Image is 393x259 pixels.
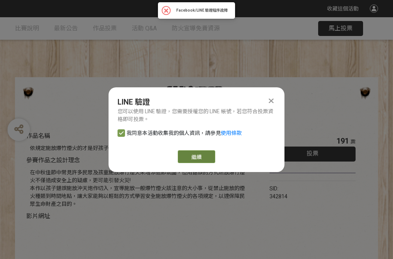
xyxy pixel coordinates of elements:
[15,25,39,32] span: 比賽說明
[307,150,319,157] span: 投票
[269,186,287,199] span: SID: 342814
[221,130,242,136] a: 使用條款
[15,17,39,40] a: 比賽說明
[172,17,220,40] a: 防火宣導免費資源
[30,144,247,152] div: 依規定施放爆竹煙火的才是好孩子!
[30,169,247,208] div: 在中秋佳節中常見許多民眾及孩童施放爆竹煙火來增添過節氛圍，但用錯誤的方式燃放爆竹煙火不僅造成安全上的疑慮，更可能引發火災! 本作以孩子錯誤施放沖天炮作切入，宣導施放一般爆竹煙火該注意的大小事，從...
[327,6,359,12] span: 收藏這個活動
[118,96,275,108] div: LINE 驗證
[54,25,78,32] span: 最新公告
[290,185,327,192] iframe: Facebook Share
[178,150,215,163] a: 繼續
[350,139,356,145] span: 票
[172,25,220,32] span: 防火宣導免費資源
[93,25,117,32] span: 作品投票
[132,25,157,32] span: 活動 Q&A
[26,213,50,220] span: 影片網址
[93,17,117,40] a: 作品投票
[118,108,275,123] div: 您可以使用 LINE 驗證，您需要授權您的 LINE 帳號，若您符合投票資格即可投票。
[329,25,353,32] span: 馬上投票
[336,136,349,145] span: 191
[127,129,242,137] span: 我同意本活動收集我的個人資訊，請參見
[132,17,157,40] a: 活動 Q&A
[26,132,50,139] span: 作品名稱
[54,17,78,40] a: 最新公告
[26,157,80,164] span: 參賽作品之設計理念
[318,21,363,36] button: 馬上投票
